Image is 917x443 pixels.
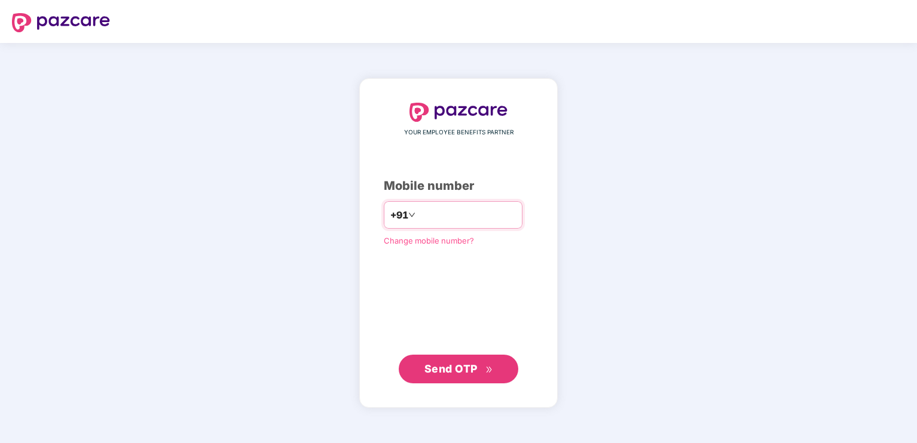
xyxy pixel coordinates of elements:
[409,103,508,122] img: logo
[404,128,513,137] span: YOUR EMPLOYEE BENEFITS PARTNER
[408,211,415,219] span: down
[399,355,518,383] button: Send OTPdouble-right
[424,362,478,375] span: Send OTP
[384,177,533,195] div: Mobile number
[485,366,493,374] span: double-right
[12,13,110,32] img: logo
[384,236,474,245] a: Change mobile number?
[390,208,408,223] span: +91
